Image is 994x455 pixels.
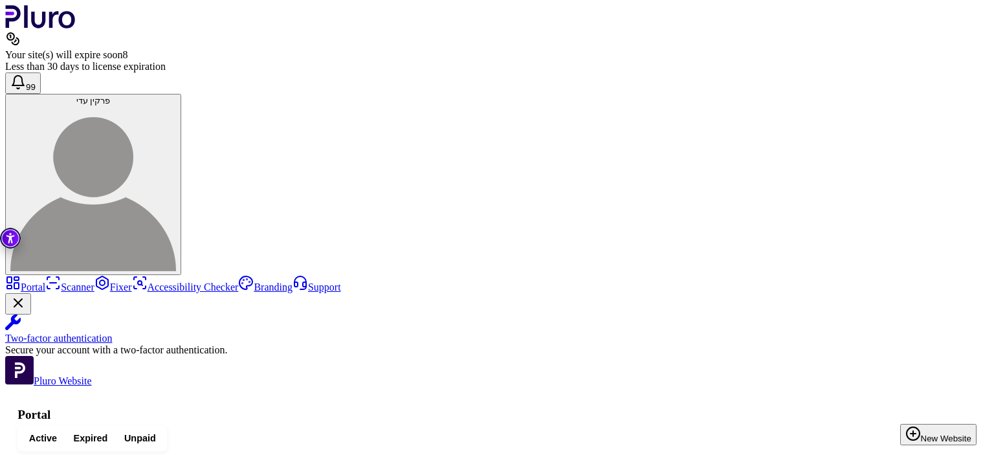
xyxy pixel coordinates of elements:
span: פרקין עדי [76,96,111,105]
button: New Website [900,424,977,445]
a: Support [293,282,341,293]
div: Secure your account with a two-factor authentication. [5,344,989,356]
span: Active [29,432,57,445]
button: Open notifications, you have 382 new notifications [5,72,41,94]
div: Your site(s) will expire soon [5,49,989,61]
a: Logo [5,19,76,30]
button: Unpaid [116,429,164,448]
a: Open Pluro Website [5,375,92,386]
button: פרקין עדיפרקין עדי [5,94,181,275]
h1: Portal [17,408,977,422]
span: 99 [26,82,36,92]
a: Branding [238,282,293,293]
img: פרקין עדי [10,105,176,271]
span: Unpaid [124,432,156,445]
aside: Sidebar menu [5,275,989,387]
button: Active [21,429,65,448]
a: Scanner [45,282,94,293]
a: Accessibility Checker [132,282,239,293]
button: Expired [65,429,116,448]
span: Expired [74,432,108,445]
div: Two-factor authentication [5,333,989,344]
a: Portal [5,282,45,293]
span: 8 [122,49,127,60]
div: Less than 30 days to license expiration [5,61,989,72]
a: Two-factor authentication [5,315,989,344]
button: Close Two-factor authentication notification [5,293,31,315]
a: Fixer [94,282,132,293]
